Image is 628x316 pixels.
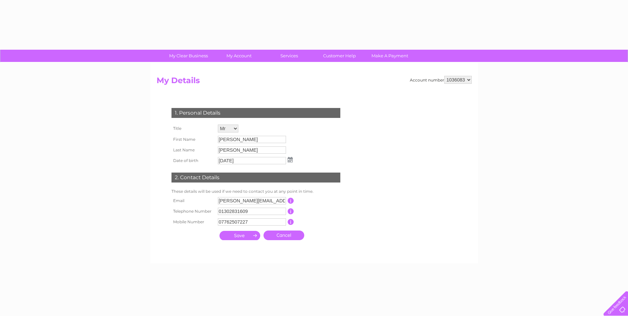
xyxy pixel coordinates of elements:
[157,76,472,88] h2: My Details
[410,76,472,84] div: Account number
[288,198,294,204] input: Information
[170,195,216,206] th: Email
[312,50,367,62] a: Customer Help
[161,50,216,62] a: My Clear Business
[170,155,216,166] th: Date of birth
[212,50,266,62] a: My Account
[288,208,294,214] input: Information
[171,173,340,183] div: 2. Contact Details
[262,50,316,62] a: Services
[170,145,216,155] th: Last Name
[170,187,342,195] td: These details will be used if we need to contact you at any point in time.
[362,50,417,62] a: Make A Payment
[170,123,216,134] th: Title
[264,231,304,240] a: Cancel
[288,219,294,225] input: Information
[170,217,216,227] th: Mobile Number
[219,231,260,240] input: Submit
[171,108,340,118] div: 1. Personal Details
[170,134,216,145] th: First Name
[288,157,293,162] img: ...
[170,206,216,217] th: Telephone Number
